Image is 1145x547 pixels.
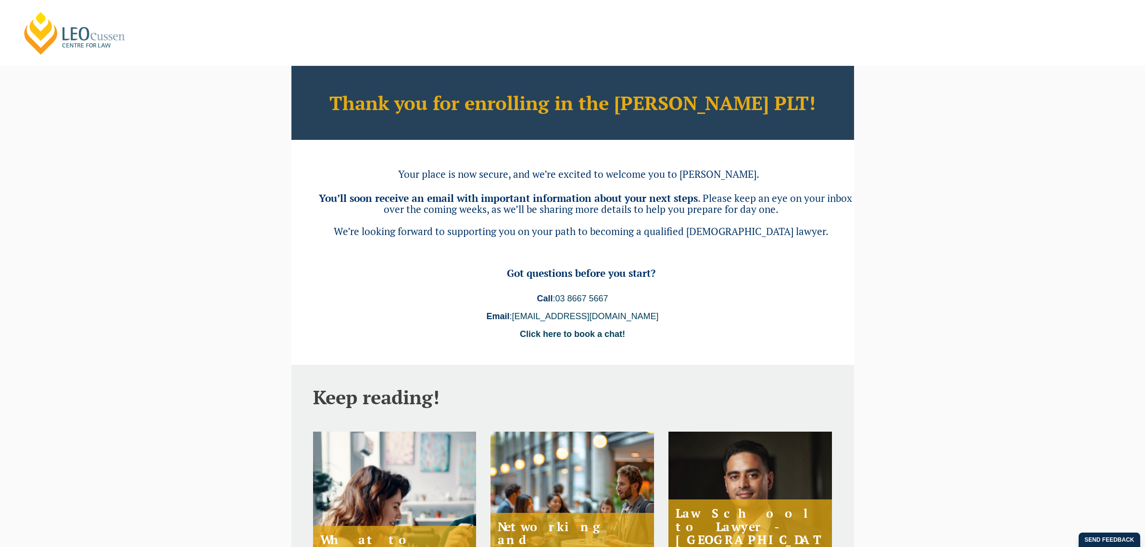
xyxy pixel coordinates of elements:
h2: Keep reading! [313,386,832,408]
span: Your place is now secure, and we’re excited to welcome you to [PERSON_NAME]. [398,167,759,181]
b: Thank you for enrolling in the [PERSON_NAME] PLT! [329,90,816,115]
b: You’ll soon receive an email with important information about your next steps [319,191,698,205]
strong: Email [486,311,509,321]
a: 03 8667 5667 [555,294,608,303]
span: : [537,294,608,303]
strong: Got questions before you start? [507,266,655,280]
a: Click here to book a chat! [520,329,625,339]
a: [EMAIL_ADDRESS][DOMAIN_NAME] [512,311,658,321]
strong: Call [537,294,553,303]
a: [PERSON_NAME] Centre for Law [22,11,128,56]
span: : [486,311,658,321]
iframe: LiveChat chat widget [1081,483,1121,523]
span: We’re looking forward to supporting you on your path to becoming a qualified [DEMOGRAPHIC_DATA] l... [334,224,829,238]
span: . Please keep an eye on your inbox over the coming weeks, as we’ll be sharing more details to hel... [384,191,852,216]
